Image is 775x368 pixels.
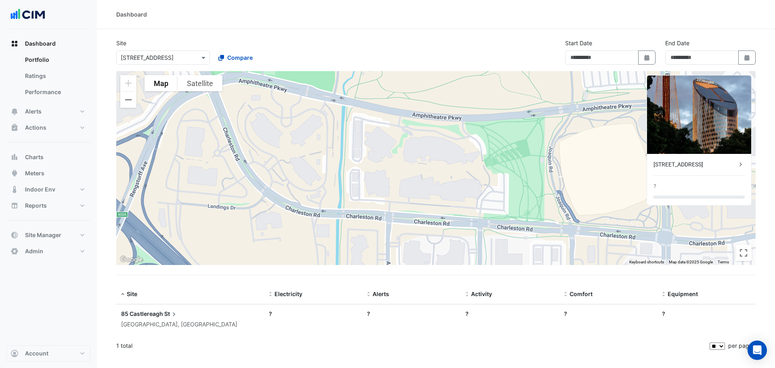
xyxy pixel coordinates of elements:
[116,10,147,19] div: Dashboard
[10,124,19,132] app-icon: Actions
[471,290,492,297] span: Activity
[25,349,48,357] span: Account
[10,153,19,161] app-icon: Charts
[735,245,752,261] button: Toggle fullscreen view
[25,107,42,116] span: Alerts
[120,92,136,108] button: Zoom out
[178,75,222,91] button: Show satellite imagery
[116,336,708,356] div: 1 total
[127,290,137,297] span: Site
[647,76,751,154] img: 85 Castlereagh St
[10,169,19,177] app-icon: Meters
[10,6,46,23] img: Company Logo
[6,181,90,198] button: Indoor Env
[668,290,698,297] span: Equipment
[10,185,19,193] app-icon: Indoor Env
[6,52,90,103] div: Dashboard
[465,309,554,318] div: ?
[6,243,90,259] button: Admin
[643,54,651,61] fa-icon: Select Date
[10,202,19,210] app-icon: Reports
[565,39,592,47] label: Start Date
[748,341,767,360] div: Open Intercom Messenger
[25,185,55,193] span: Indoor Env
[120,75,136,91] button: Zoom in
[121,310,163,317] span: 85 Castlereagh
[654,160,737,169] div: [STREET_ADDRESS]
[728,342,752,349] span: per page
[373,290,389,297] span: Alerts
[654,182,656,191] div: ?
[10,107,19,116] app-icon: Alerts
[25,169,44,177] span: Meters
[6,165,90,181] button: Meters
[669,260,713,264] span: Map data ©2025 Google
[6,149,90,165] button: Charts
[10,231,19,239] app-icon: Site Manager
[118,254,145,265] a: Open this area in Google Maps (opens a new window)
[274,290,302,297] span: Electricity
[6,36,90,52] button: Dashboard
[10,247,19,255] app-icon: Admin
[744,54,751,61] fa-icon: Select Date
[213,50,258,65] button: Compare
[121,320,259,329] div: [GEOGRAPHIC_DATA], [GEOGRAPHIC_DATA]
[6,345,90,362] button: Account
[665,39,689,47] label: End Date
[25,124,46,132] span: Actions
[118,254,145,265] img: Google
[10,40,19,48] app-icon: Dashboard
[25,40,56,48] span: Dashboard
[269,309,358,318] div: ?
[25,202,47,210] span: Reports
[6,120,90,136] button: Actions
[19,68,90,84] a: Ratings
[564,309,653,318] div: ?
[19,84,90,100] a: Performance
[570,290,593,297] span: Comfort
[629,259,664,265] button: Keyboard shortcuts
[164,309,178,318] span: St
[227,53,253,62] span: Compare
[25,153,44,161] span: Charts
[718,260,729,264] a: Terms (opens in new tab)
[6,103,90,120] button: Alerts
[6,198,90,214] button: Reports
[6,227,90,243] button: Site Manager
[25,231,61,239] span: Site Manager
[19,52,90,68] a: Portfolio
[116,39,126,47] label: Site
[25,247,43,255] span: Admin
[145,75,178,91] button: Show street map
[662,309,751,318] div: ?
[367,309,456,318] div: ?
